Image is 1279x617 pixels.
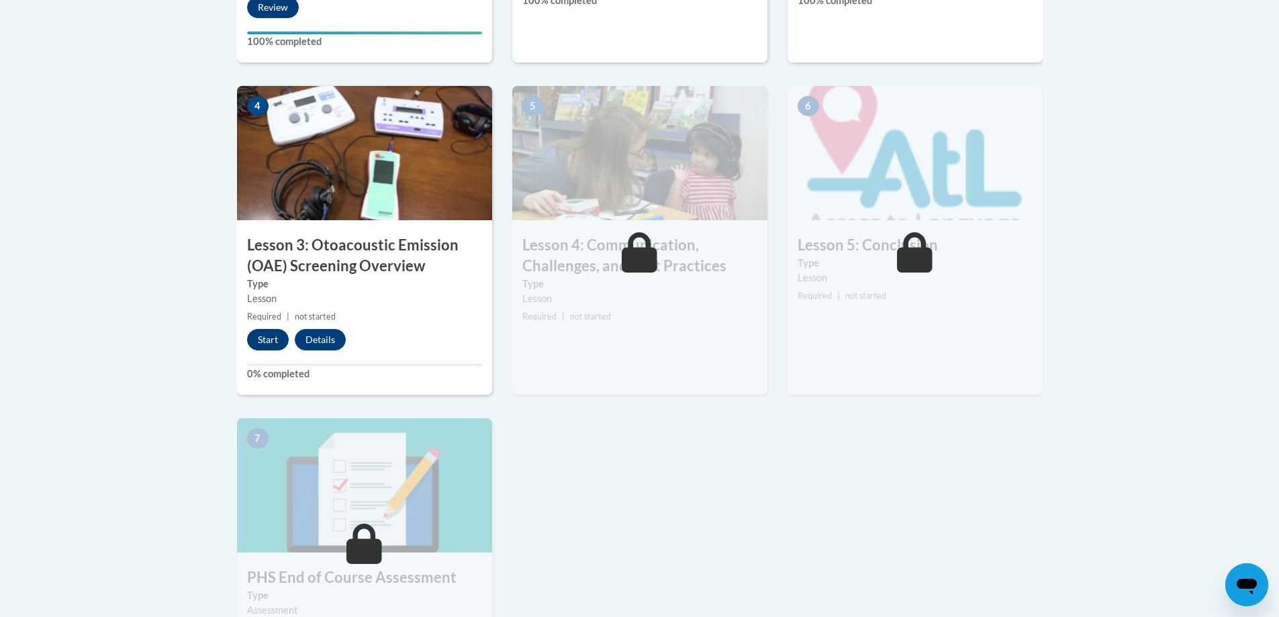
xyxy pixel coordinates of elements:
img: Course Image [237,418,492,553]
span: not started [295,312,336,322]
img: Course Image [788,86,1043,220]
span: | [837,291,840,301]
div: Lesson [247,291,482,306]
h3: Lesson 5: Conclusion [788,235,1043,256]
span: 4 [247,96,269,116]
label: Type [522,277,757,291]
h3: PHS End of Course Assessment [237,567,492,588]
iframe: Button to launch messaging window [1225,563,1268,606]
h3: Lesson 4: Communication, Challenges, and Best Practices [512,235,767,277]
button: Start [247,329,289,350]
span: | [287,312,289,322]
img: Course Image [237,86,492,220]
span: 5 [522,96,544,116]
label: Type [247,277,482,291]
span: not started [570,312,611,322]
label: Type [798,256,1033,271]
label: 100% completed [247,34,482,49]
span: 6 [798,96,819,116]
div: Lesson [522,291,757,306]
label: 0% completed [247,367,482,381]
div: Lesson [798,271,1033,285]
span: | [562,312,565,322]
button: Details [295,329,346,350]
div: Your progress [247,32,482,34]
span: not started [845,291,886,301]
h3: Lesson 3: Otoacoustic Emission (OAE) Screening Overview [237,235,492,277]
img: Course Image [512,86,767,220]
span: Required [247,312,281,322]
label: Type [247,588,482,603]
span: Required [522,312,557,322]
span: 7 [247,428,269,448]
span: Required [798,291,832,301]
